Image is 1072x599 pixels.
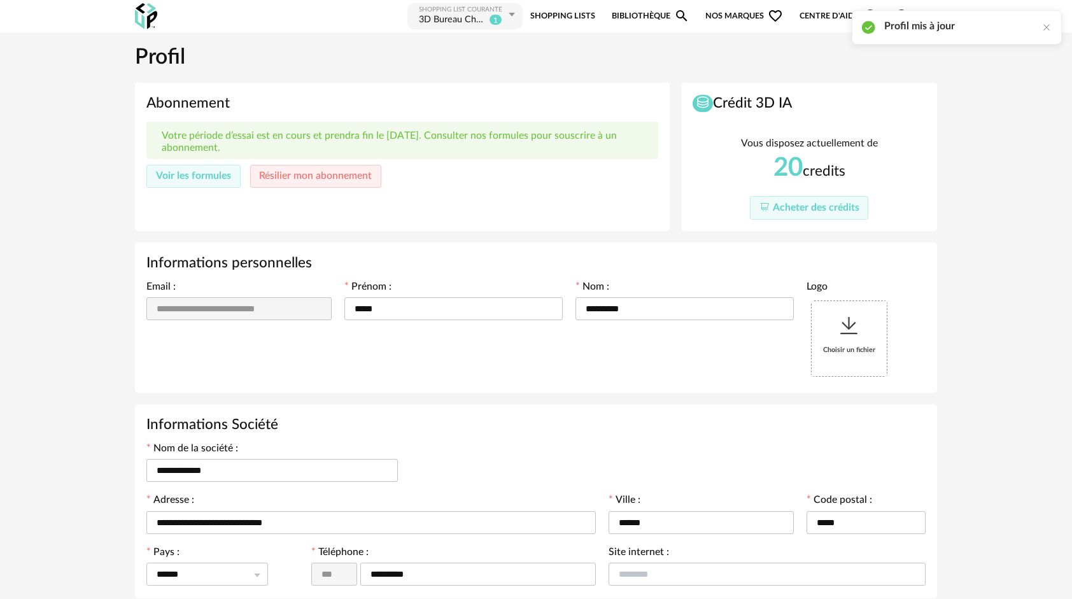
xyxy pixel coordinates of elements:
span: Centre d'aideHelp Circle Outline icon [800,8,878,24]
label: Site internet : [609,547,669,560]
label: Code postal : [807,495,872,508]
span: Voir les formules [156,171,231,181]
div: 3D Bureau Chambre [419,14,486,27]
label: Adresse : [146,495,194,508]
label: Téléphone : [311,547,369,560]
h2: Profil mis à jour [884,20,955,33]
span: Résilier mon abonnement [259,171,372,181]
p: Votre période d’essai est en cours et prendra fin le [DATE]. Consulter nos formules pour souscrir... [162,130,643,154]
a: Shopping Lists [530,2,595,31]
button: Voir les formules [146,165,241,188]
h3: Abonnement [146,94,658,113]
label: Nom de la société : [146,444,238,456]
label: Ville : [609,495,640,508]
span: Account Circle icon [894,8,915,24]
a: BibliothèqueMagnify icon [612,2,689,31]
span: Acheter des crédits [773,202,859,213]
span: Help Circle Outline icon [863,8,878,24]
h1: Profil [135,44,937,72]
h3: Crédit 3D IA [693,94,926,113]
div: credits [773,153,845,182]
button: Acheter des crédits [750,196,869,220]
sup: 1 [489,14,502,25]
span: Magnify icon [674,8,689,24]
span: Heart Outline icon [768,8,783,24]
div: Shopping List courante [419,6,505,14]
label: Logo [807,282,828,295]
label: Nom : [575,282,609,295]
h3: Informations Société [146,416,926,434]
button: Résilier mon abonnement [250,165,382,188]
img: OXP [135,3,157,29]
label: Pays : [146,547,180,560]
div: Choisir un fichier [812,301,887,376]
h3: Informations personnelles [146,254,926,272]
span: Nos marques [705,2,783,31]
span: Account Circle icon [894,8,909,24]
span: 20 [773,155,803,181]
img: fr [923,9,937,23]
div: Vous disposez actuellement de [741,136,878,151]
label: Prénom : [344,282,391,295]
label: Email : [146,282,176,295]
